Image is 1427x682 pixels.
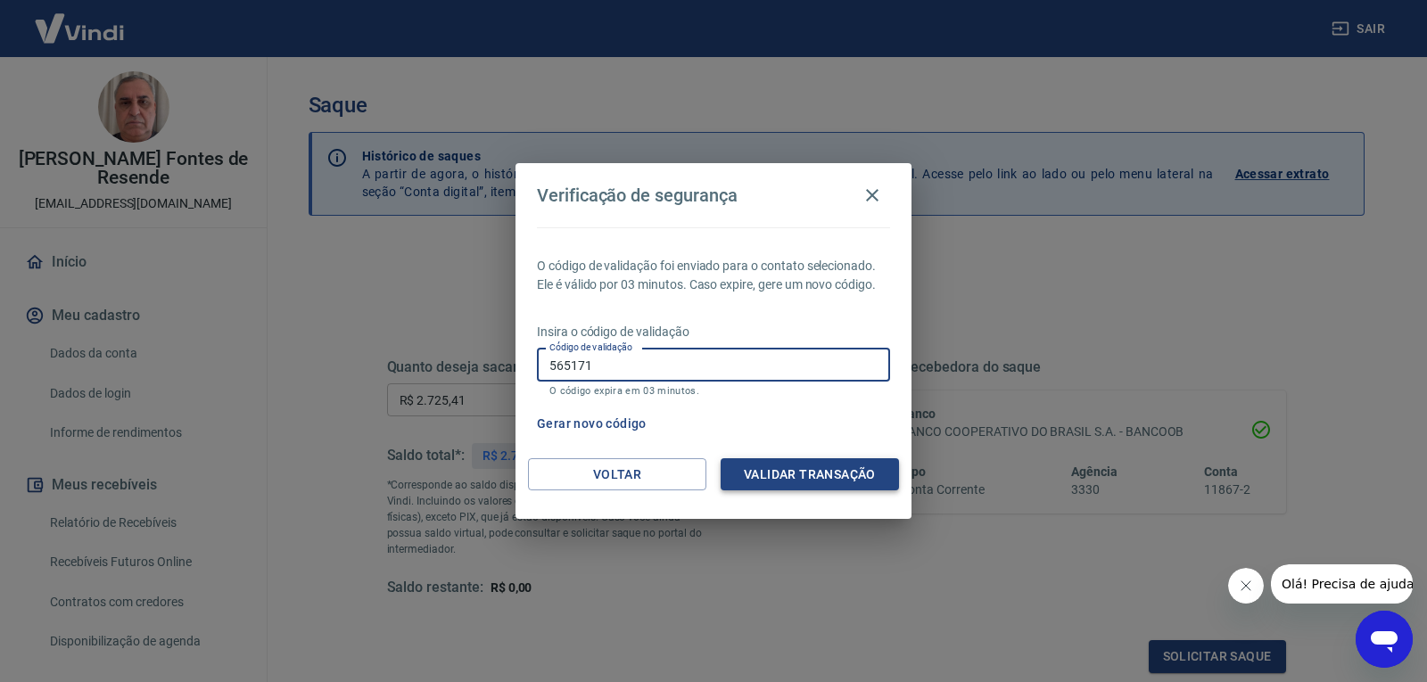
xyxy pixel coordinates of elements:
button: Gerar novo código [530,407,654,440]
iframe: Botão para abrir a janela de mensagens [1356,611,1413,668]
p: O código expira em 03 minutos. [549,385,878,397]
h4: Verificação de segurança [537,185,738,206]
span: Olá! Precisa de ajuda? [11,12,150,27]
button: Validar transação [721,458,899,491]
p: O código de validação foi enviado para o contato selecionado. Ele é válido por 03 minutos. Caso e... [537,257,890,294]
p: Insira o código de validação [537,323,890,341]
iframe: Fechar mensagem [1228,568,1264,604]
button: Voltar [528,458,706,491]
iframe: Mensagem da empresa [1271,564,1413,604]
label: Código de validação [549,341,632,354]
